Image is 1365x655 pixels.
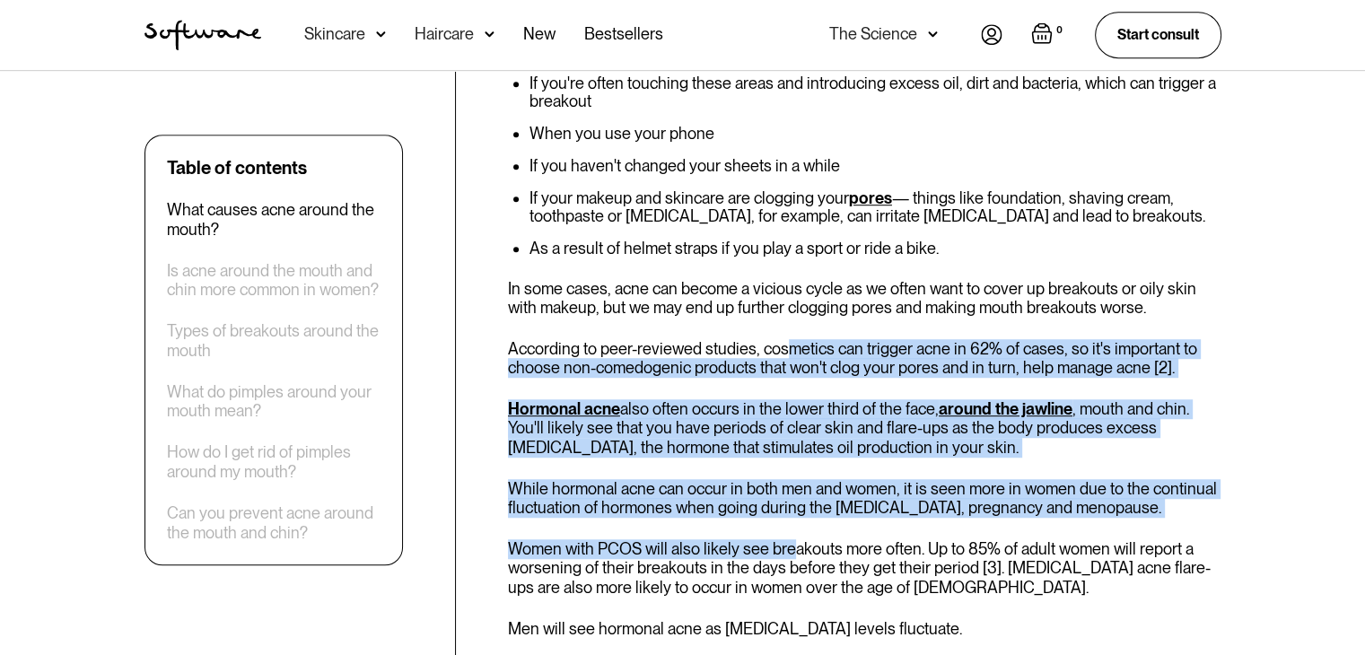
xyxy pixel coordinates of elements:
[167,261,381,300] a: Is acne around the mouth and chin more common in women?
[508,479,1221,518] p: While hormonal acne can occur in both men and women, it is seen more in women due to the continua...
[529,74,1221,110] li: If you're often touching these areas and introducing excess oil, dirt and bacteria, which can tri...
[1031,22,1066,48] a: Open empty cart
[849,188,892,207] a: pores
[508,399,1221,458] p: also often occurs in the lower third of the face, , mouth and chin. You'll likely see that you ha...
[508,279,1221,318] p: In some cases, acne can become a vicious cycle as we often want to cover up breakouts or oily ski...
[939,399,1072,418] a: around the jawline
[167,382,381,421] a: What do pimples around your mouth mean?
[485,25,494,43] img: arrow down
[508,539,1221,598] p: Women with PCOS will also likely see breakouts more often. Up to 85% of adult women will report a...
[829,25,917,43] div: The Science
[376,25,386,43] img: arrow down
[144,20,261,50] a: home
[529,240,1221,258] li: As a result of helmet straps if you play a sport or ride a bike.
[508,399,620,418] a: Hormonal acne
[508,339,1221,378] p: According to peer-reviewed studies, cosmetics can trigger acne in 62% of cases, so it's important...
[304,25,365,43] div: Skincare
[529,189,1221,225] li: If your makeup and skincare are clogging your — things like foundation, shaving cream, toothpaste...
[167,200,381,239] a: What causes acne around the mouth?
[167,321,381,360] a: Types of breakouts around the mouth
[928,25,938,43] img: arrow down
[415,25,474,43] div: Haircare
[167,503,381,542] a: Can you prevent acne around the mouth and chin?
[1095,12,1221,57] a: Start consult
[144,20,261,50] img: Software Logo
[167,157,307,179] div: Table of contents
[529,125,1221,143] li: When you use your phone
[529,157,1221,175] li: If you haven't changed your sheets in a while
[167,442,381,481] a: How do I get rid of pimples around my mouth?
[1053,22,1066,39] div: 0
[508,619,1221,639] p: Men will see hormonal acne as [MEDICAL_DATA] levels fluctuate.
